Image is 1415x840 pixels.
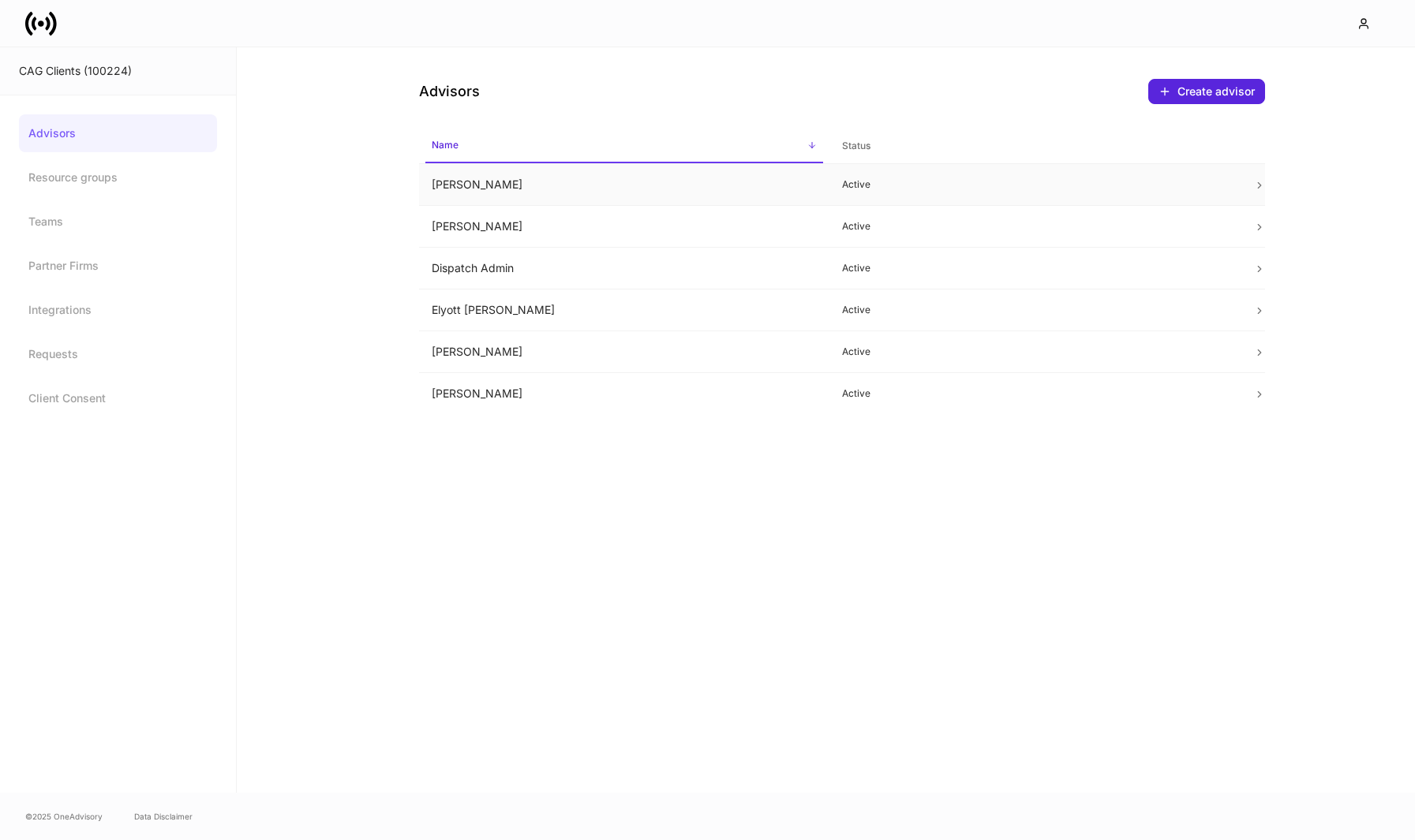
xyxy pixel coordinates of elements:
span: © 2025 OneAdvisory [25,810,103,823]
h6: Name [432,137,459,152]
p: Active [842,345,1228,358]
p: Active [842,178,1228,191]
a: Data Disclaimer [134,810,193,823]
a: Client Consent [19,379,217,417]
a: Resource groups [19,159,217,196]
a: Partner Firms [19,247,217,285]
td: [PERSON_NAME] [419,331,830,373]
a: Teams [19,203,217,241]
div: Create advisor [1159,85,1255,98]
td: [PERSON_NAME] [419,373,830,415]
a: Integrations [19,291,217,329]
p: Active [842,387,1228,400]
h4: Advisors [419,82,480,101]
a: Advisors [19,114,217,152]
p: Active [842,304,1228,316]
a: Requests [19,335,217,373]
button: Create advisor [1148,79,1265,104]
td: Dispatch Admin [419,248,830,289]
td: Elyott [PERSON_NAME] [419,289,830,331]
div: CAG Clients (100224) [19,63,217,79]
span: Name [425,129,824,163]
p: Active [842,262,1228,274]
span: Status [836,130,1234,162]
h6: Status [842,138,870,153]
p: Active [842,220,1228,233]
td: [PERSON_NAME] [419,206,830,248]
td: [PERSON_NAME] [419,164,830,206]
